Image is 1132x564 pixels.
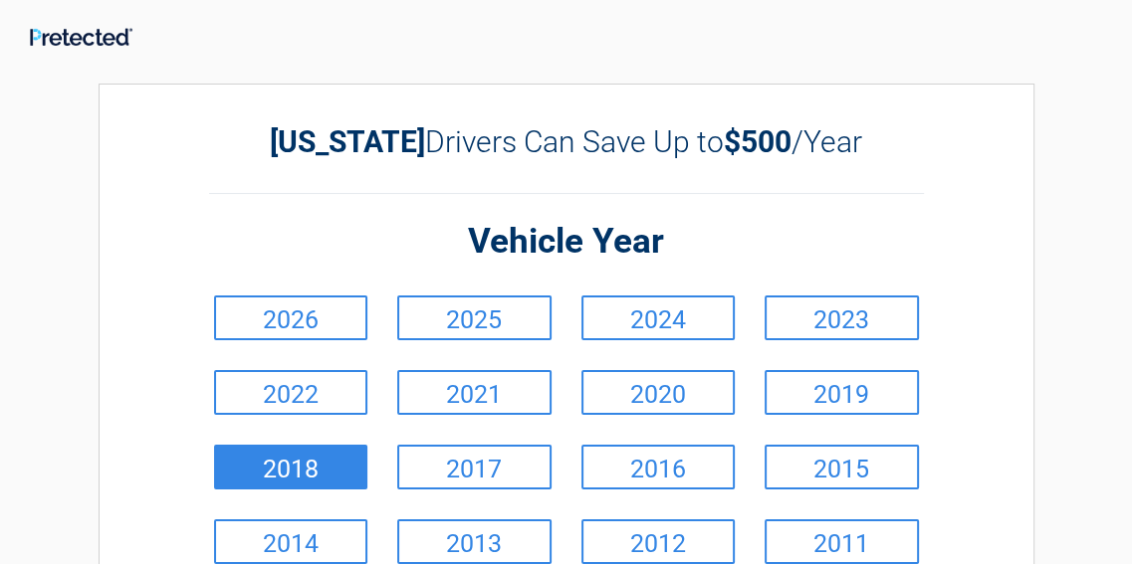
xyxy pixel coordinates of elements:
[581,295,736,340] a: 2024
[397,370,552,415] a: 2021
[724,124,792,159] b: $500
[397,445,552,489] a: 2017
[765,445,919,489] a: 2015
[765,370,919,415] a: 2019
[209,219,924,266] h2: Vehicle Year
[581,445,736,489] a: 2016
[214,370,368,415] a: 2022
[765,519,919,564] a: 2011
[270,124,425,159] b: [US_STATE]
[214,519,368,564] a: 2014
[765,295,919,340] a: 2023
[581,370,736,415] a: 2020
[581,519,736,564] a: 2012
[209,124,924,159] h2: Drivers Can Save Up to /Year
[397,295,552,340] a: 2025
[214,445,368,489] a: 2018
[214,295,368,340] a: 2026
[30,28,132,47] img: Main Logo
[397,519,552,564] a: 2013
